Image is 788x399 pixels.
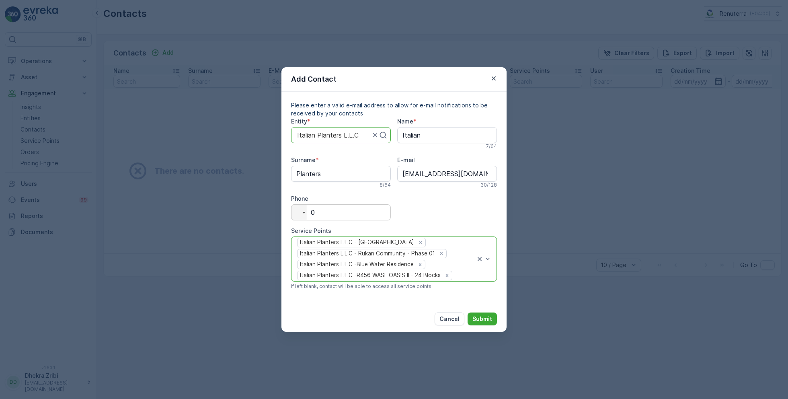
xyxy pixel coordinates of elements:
[439,315,460,323] p: Cancel
[380,182,391,188] p: 8 / 64
[480,182,497,188] p: 30 / 128
[291,156,316,163] label: Surname
[468,313,497,325] button: Submit
[435,313,464,325] button: Cancel
[291,195,308,202] label: Phone
[291,227,331,234] label: Service Points
[437,250,446,257] div: Remove Italian Planters L.L.C - Rukan Community - Phase 01
[298,238,415,247] div: Italian Planters L.L.C - [GEOGRAPHIC_DATA]
[298,271,442,280] div: Italian Planters L.L.C -R456 WASL OASIS II - 24 Blocks
[472,315,492,323] p: Submit
[397,118,413,125] label: Name
[443,272,451,279] div: Remove Italian Planters L.L.C -R456 WASL OASIS II - 24 Blocks
[298,260,415,269] div: Italian Planters L.L.C -Blue Water Residence
[291,74,337,85] p: Add Contact
[291,204,391,220] input: 1 (702) 123-4567
[416,261,425,268] div: Remove Italian Planters L.L.C -Blue Water Residence
[291,118,307,125] label: Entity
[291,283,433,290] span: If left blank, contact will be able to access all service points.
[298,249,436,258] div: Italian Planters L.L.C - Rukan Community - Phase 01
[291,101,497,117] p: Please enter a valid e-mail address to allow for e-mail notifications to be received by your cont...
[486,143,497,150] p: 7 / 64
[397,156,415,163] label: E-mail
[416,239,425,246] div: Remove Italian Planters L.L.C - Dubai Production City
